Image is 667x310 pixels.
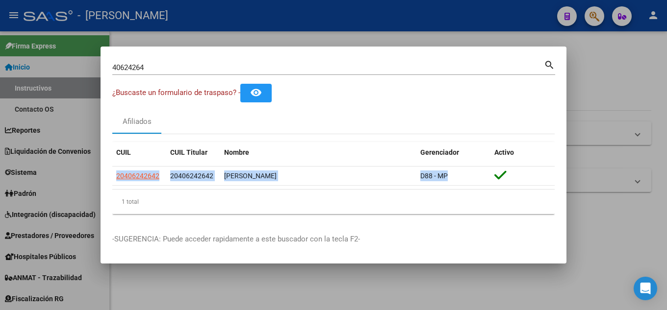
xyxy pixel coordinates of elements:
[494,148,514,156] span: Activo
[250,87,262,98] mat-icon: remove_red_eye
[420,148,459,156] span: Gerenciador
[112,142,166,163] datatable-header-cell: CUIL
[116,172,159,180] span: 20406242642
[224,148,249,156] span: Nombre
[112,190,555,214] div: 1 total
[220,142,416,163] datatable-header-cell: Nombre
[416,142,490,163] datatable-header-cell: Gerenciador
[634,277,657,300] div: Open Intercom Messenger
[123,116,152,127] div: Afiliados
[116,148,131,156] span: CUIL
[544,58,555,70] mat-icon: search
[420,172,448,180] span: D88 - MP
[490,142,555,163] datatable-header-cell: Activo
[224,170,412,182] div: [PERSON_NAME]
[170,172,213,180] span: 20406242642
[112,88,240,97] span: ¿Buscaste un formulario de traspaso? -
[170,148,207,156] span: CUIL Titular
[166,142,220,163] datatable-header-cell: CUIL Titular
[112,234,555,245] p: -SUGERENCIA: Puede acceder rapidamente a este buscador con la tecla F2-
